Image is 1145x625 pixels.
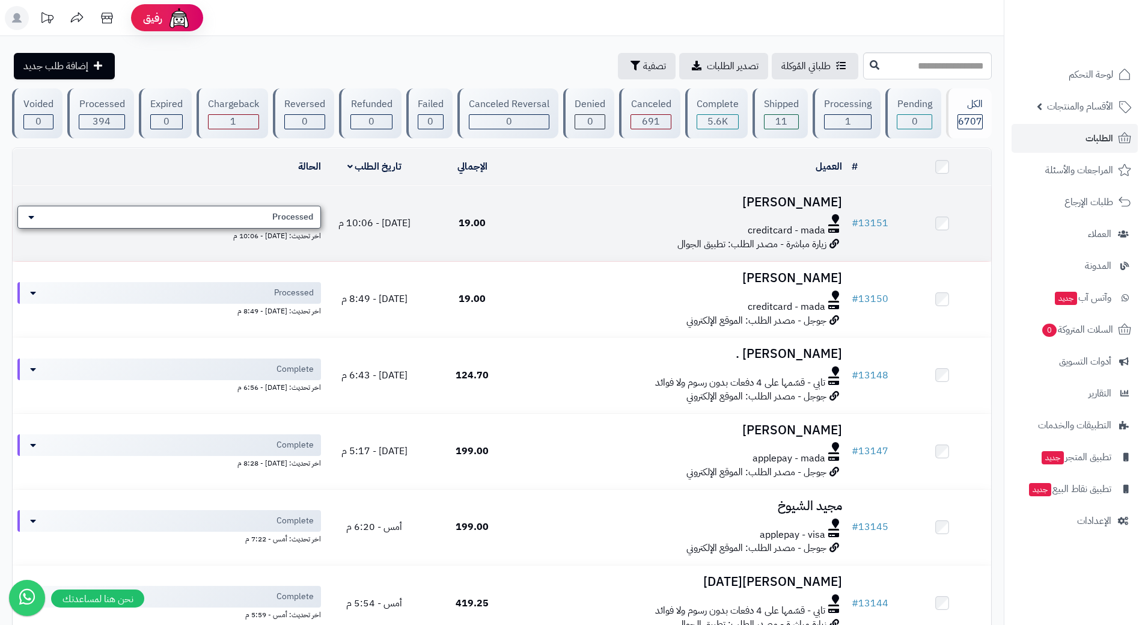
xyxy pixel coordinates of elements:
a: التقارير [1012,379,1138,408]
span: 19.00 [459,292,486,306]
span: أمس - 6:20 م [346,520,402,534]
div: Reversed [284,97,325,111]
span: applepay - mada [753,452,825,466]
span: الطلبات [1085,130,1113,147]
span: 124.70 [456,368,489,383]
span: 394 [93,114,111,129]
span: التقارير [1089,385,1111,402]
div: 1 [825,115,871,129]
span: # [852,596,858,611]
div: Refunded [350,97,392,111]
span: طلبات الإرجاع [1064,194,1113,211]
a: وآتس آبجديد [1012,283,1138,312]
span: 0 [163,114,169,129]
span: زيارة مباشرة - مصدر الطلب: تطبيق الجوال [677,237,826,251]
a: Processing 1 [810,88,883,138]
div: 0 [418,115,443,129]
a: الإعدادات [1012,506,1138,535]
span: 0 [587,114,593,129]
span: جوجل - مصدر الطلب: الموقع الإلكتروني [686,465,826,479]
a: Denied 0 [561,88,617,138]
h3: [PERSON_NAME] [526,196,842,209]
a: Reversed 0 [270,88,337,138]
span: Processed [274,287,314,299]
div: Pending [897,97,932,111]
span: Complete [276,439,314,451]
a: Expired 0 [136,88,194,138]
a: الطلبات [1012,124,1138,153]
span: إضافة طلب جديد [23,59,88,73]
span: السلات المتروكة [1041,321,1113,338]
span: جديد [1055,292,1077,305]
span: تصفية [643,59,666,73]
span: جوجل - مصدر الطلب: الموقع الإلكتروني [686,389,826,404]
a: Refunded 0 [337,88,403,138]
span: # [852,368,858,383]
div: اخر تحديث: [DATE] - 6:56 م [17,380,321,393]
div: اخر تحديث: أمس - 7:22 م [17,532,321,544]
h3: مجيد الشيوخ [526,499,842,513]
span: 19.00 [459,216,486,230]
span: # [852,444,858,458]
a: #13150 [852,292,888,306]
span: تصدير الطلبات [707,59,759,73]
span: 691 [642,114,660,129]
div: Denied [575,97,605,111]
span: 199.00 [456,520,489,534]
a: Canceled Reversal 0 [455,88,561,138]
span: 0 [302,114,308,129]
div: Complete [697,97,739,111]
a: التطبيقات والخدمات [1012,411,1138,440]
a: أدوات التسويق [1012,347,1138,376]
span: تابي - قسّمها على 4 دفعات بدون رسوم ولا فوائد [655,376,825,390]
a: Pending 0 [883,88,943,138]
span: طلباتي المُوكلة [781,59,831,73]
div: اخر تحديث: أمس - 5:59 م [17,608,321,620]
div: 0 [351,115,391,129]
a: # [852,159,858,174]
span: # [852,292,858,306]
a: الحالة [298,159,321,174]
a: Complete 5.6K [683,88,750,138]
span: 5.6K [707,114,728,129]
span: الأقسام والمنتجات [1047,98,1113,115]
a: العملاء [1012,220,1138,248]
span: 0 [368,114,374,129]
span: جوجل - مصدر الطلب: الموقع الإلكتروني [686,541,826,555]
span: جوجل - مصدر الطلب: الموقع الإلكتروني [686,313,826,328]
span: تابي - قسّمها على 4 دفعات بدون رسوم ولا فوائد [655,604,825,618]
span: 1 [230,114,236,129]
a: إضافة طلب جديد [14,53,115,79]
span: [DATE] - 8:49 م [341,292,408,306]
div: Voided [23,97,53,111]
a: الإجمالي [457,159,487,174]
div: Canceled Reversal [469,97,549,111]
a: الكل6707 [944,88,994,138]
span: 199.00 [456,444,489,458]
a: Canceled 691 [617,88,682,138]
a: تطبيق نقاط البيعجديد [1012,475,1138,503]
span: جديد [1029,483,1051,496]
a: Voided 0 [10,88,65,138]
span: [DATE] - 5:17 م [341,444,408,458]
h3: [PERSON_NAME] [526,423,842,437]
a: المدونة [1012,251,1138,280]
span: creditcard - mada [748,224,825,238]
h3: [PERSON_NAME][DATE] [526,575,842,589]
span: Complete [276,363,314,375]
div: Processed [79,97,124,111]
span: جديد [1042,451,1064,464]
a: #13144 [852,596,888,611]
a: طلباتي المُوكلة [772,53,858,79]
div: 0 [897,115,931,129]
span: المراجعات والأسئلة [1045,162,1113,179]
div: اخر تحديث: [DATE] - 8:28 م [17,456,321,469]
a: لوحة التحكم [1012,60,1138,89]
span: التطبيقات والخدمات [1038,417,1111,434]
a: العميل [816,159,842,174]
h3: [PERSON_NAME] . [526,347,842,361]
div: اخر تحديث: [DATE] - 10:06 م [17,229,321,241]
span: تطبيق نقاط البيع [1028,481,1111,497]
span: # [852,520,858,534]
a: طلبات الإرجاع [1012,188,1138,217]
